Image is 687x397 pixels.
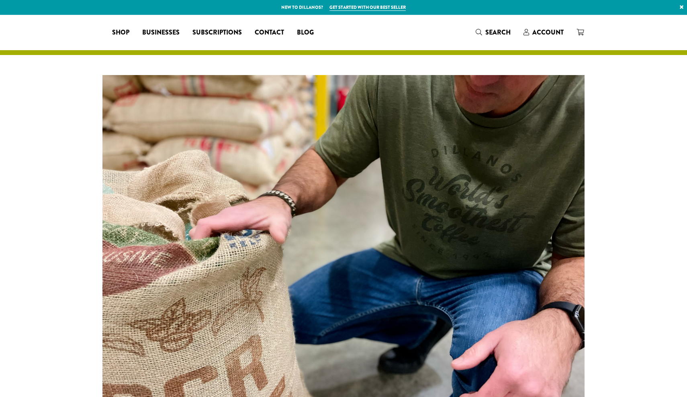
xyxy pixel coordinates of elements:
[532,28,564,37] span: Account
[142,28,180,38] span: Businesses
[329,4,406,11] a: Get started with our best seller
[297,28,314,38] span: Blog
[485,28,511,37] span: Search
[192,28,242,38] span: Subscriptions
[469,26,517,39] a: Search
[112,28,129,38] span: Shop
[106,26,136,39] a: Shop
[255,28,284,38] span: Contact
